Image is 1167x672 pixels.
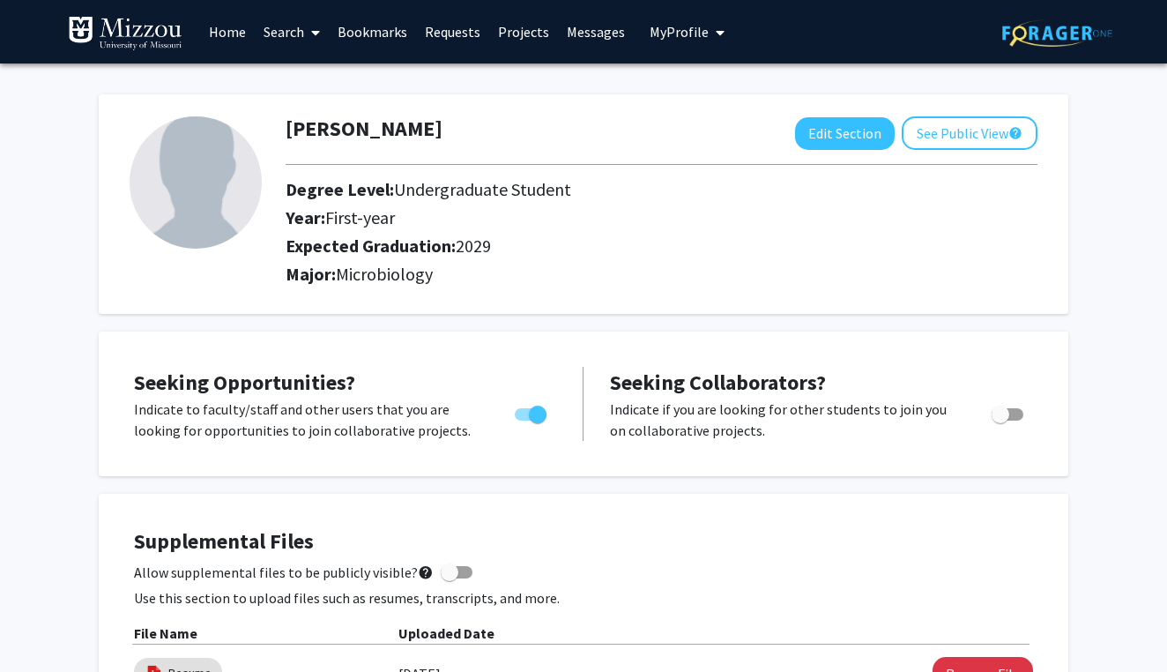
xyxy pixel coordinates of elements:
button: See Public View [902,116,1037,150]
h4: Supplemental Files [134,529,1033,555]
iframe: Chat [13,593,75,659]
a: Projects [489,1,558,63]
span: My Profile [650,23,709,41]
img: ForagerOne Logo [1002,19,1112,47]
span: Seeking Collaborators? [610,369,826,396]
div: Toggle [508,399,556,425]
span: Allow supplemental files to be publicly visible? [134,562,434,583]
p: Indicate if you are looking for other students to join you on collaborative projects. [610,399,958,441]
mat-icon: help [1008,123,1022,144]
div: Toggle [985,399,1033,425]
mat-icon: help [418,562,434,583]
h2: Expected Graduation: [286,235,939,257]
a: Home [200,1,255,63]
b: Uploaded Date [398,624,494,642]
p: Indicate to faculty/staff and other users that you are looking for opportunities to join collabor... [134,399,481,441]
span: Undergraduate Student [394,178,571,200]
h2: Year: [286,207,939,228]
img: Profile Picture [130,116,262,249]
h2: Major: [286,264,1037,285]
h2: Degree Level: [286,179,939,200]
span: 2029 [456,235,491,257]
a: Bookmarks [329,1,416,63]
a: Search [255,1,329,63]
button: Edit Section [795,117,895,150]
a: Messages [558,1,634,63]
b: File Name [134,624,197,642]
span: Microbiology [336,263,433,285]
h1: [PERSON_NAME] [286,116,442,142]
span: First-year [325,206,395,228]
img: University of Missouri Logo [68,16,182,51]
p: Use this section to upload files such as resumes, transcripts, and more. [134,587,1033,609]
a: Requests [416,1,489,63]
span: Seeking Opportunities? [134,369,355,396]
